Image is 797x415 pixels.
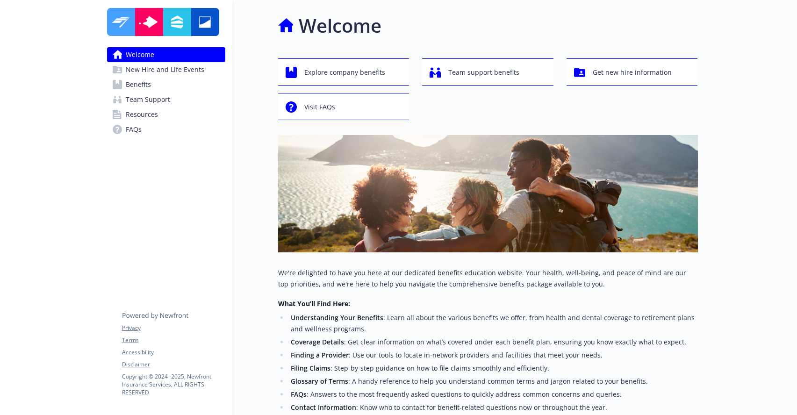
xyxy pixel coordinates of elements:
[278,93,409,120] button: Visit FAQs
[126,62,204,77] span: New Hire and Life Events
[291,364,330,372] strong: Filing Claims
[288,350,698,361] li: : Use our tools to locate in-network providers and facilities that meet your needs.
[448,64,519,81] span: Team support benefits
[422,58,553,86] button: Team support benefits
[122,324,225,332] a: Privacy
[288,336,698,348] li: : Get clear information on what’s covered under each benefit plan, ensuring you know exactly what...
[122,336,225,344] a: Terms
[291,377,348,386] strong: Glossary of Terms
[126,47,154,62] span: Welcome
[122,360,225,369] a: Disclaimer
[291,403,356,412] strong: Contact Information
[278,135,698,252] img: overview page banner
[304,98,335,116] span: Visit FAQs
[278,58,409,86] button: Explore company benefits
[107,77,225,92] a: Benefits
[122,372,225,396] p: Copyright © 2024 - 2025 , Newfront Insurance Services, ALL RIGHTS RESERVED
[288,402,698,413] li: : Know who to contact for benefit-related questions now or throughout the year.
[122,348,225,357] a: Accessibility
[291,390,307,399] strong: FAQs
[299,12,381,40] h1: Welcome
[593,64,672,81] span: Get new hire information
[288,312,698,335] li: : Learn all about the various benefits we offer, from health and dental coverage to retirement pl...
[304,64,385,81] span: Explore company benefits
[291,351,349,359] strong: Finding a Provider
[126,77,151,92] span: Benefits
[291,337,344,346] strong: Coverage Details
[126,122,142,137] span: FAQs
[567,58,698,86] button: Get new hire information
[278,267,698,290] p: We're delighted to have you here at our dedicated benefits education website. Your health, well-b...
[288,363,698,374] li: : Step-by-step guidance on how to file claims smoothly and efficiently.
[107,62,225,77] a: New Hire and Life Events
[107,92,225,107] a: Team Support
[107,122,225,137] a: FAQs
[288,389,698,400] li: : Answers to the most frequently asked questions to quickly address common concerns and queries.
[278,299,350,308] strong: What You’ll Find Here:
[126,107,158,122] span: Resources
[291,313,383,322] strong: Understanding Your Benefits
[107,107,225,122] a: Resources
[126,92,170,107] span: Team Support
[107,47,225,62] a: Welcome
[288,376,698,387] li: : A handy reference to help you understand common terms and jargon related to your benefits.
